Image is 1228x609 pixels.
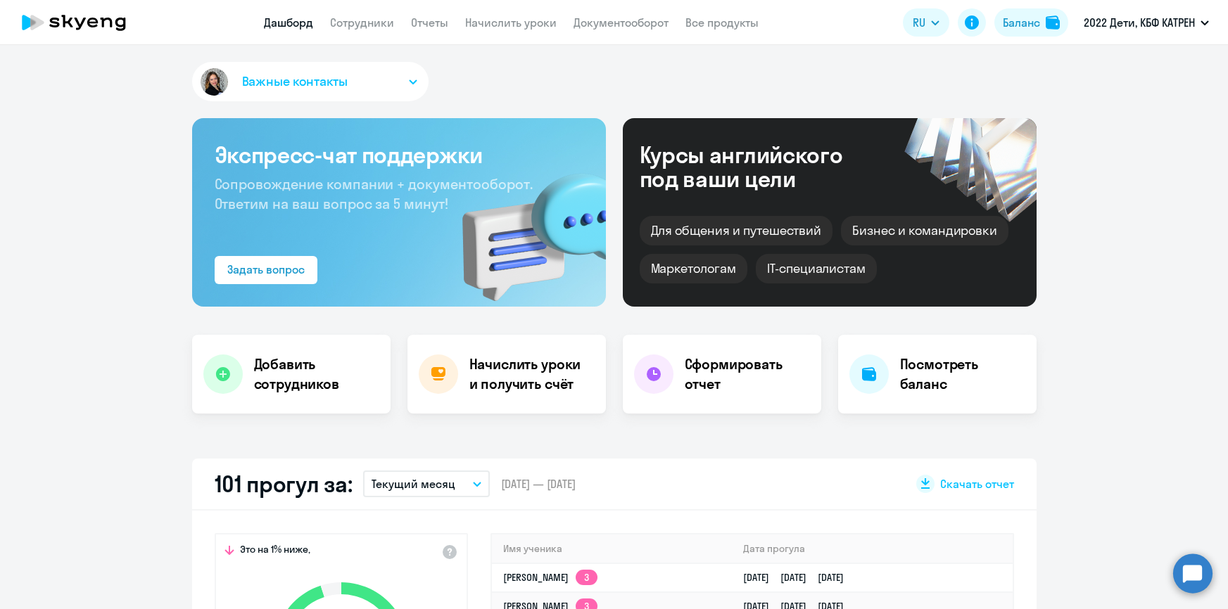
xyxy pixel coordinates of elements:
[574,15,669,30] a: Документооборот
[743,571,855,584] a: [DATE][DATE][DATE]
[640,216,833,245] div: Для общения и путешествий
[841,216,1008,245] div: Бизнес и командировки
[330,15,394,30] a: Сотрудники
[215,470,353,498] h2: 101 прогул за:
[900,354,1025,394] h4: Посмотреть баланс
[465,15,557,30] a: Начислить уроки
[576,570,597,585] app-skyeng-badge: 3
[1003,14,1040,31] div: Баланс
[442,148,606,307] img: bg-img
[1084,14,1195,31] p: 2022 Дети, КБФ КАТРЕН
[215,175,533,212] span: Сопровождение компании + документооборот. Ответим на ваш вопрос за 5 минут!
[732,534,1012,563] th: Дата прогула
[503,571,597,584] a: [PERSON_NAME]3
[372,475,455,492] p: Текущий месяц
[198,65,231,98] img: avatar
[756,254,877,283] div: IT-специалистам
[192,62,429,101] button: Важные контакты
[215,256,317,284] button: Задать вопрос
[913,14,925,31] span: RU
[501,476,576,492] span: [DATE] — [DATE]
[1077,6,1216,39] button: 2022 Дети, КБФ КАТРЕН
[254,354,379,394] h4: Добавить сотрудников
[903,8,949,37] button: RU
[940,476,1014,492] span: Скачать отчет
[242,72,348,91] span: Важные контакты
[640,143,880,191] div: Курсы английского под ваши цели
[1046,15,1060,30] img: balance
[492,534,733,563] th: Имя ученика
[215,141,583,169] h3: Экспресс-чат поддержки
[640,254,747,283] div: Маркетологам
[227,261,305,278] div: Задать вопрос
[994,8,1068,37] button: Балансbalance
[264,15,313,30] a: Дашборд
[685,15,759,30] a: Все продукты
[685,354,810,394] h4: Сформировать отчет
[363,470,490,497] button: Текущий месяц
[469,354,592,394] h4: Начислить уроки и получить счёт
[240,543,310,560] span: Это на 1% ниже,
[411,15,448,30] a: Отчеты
